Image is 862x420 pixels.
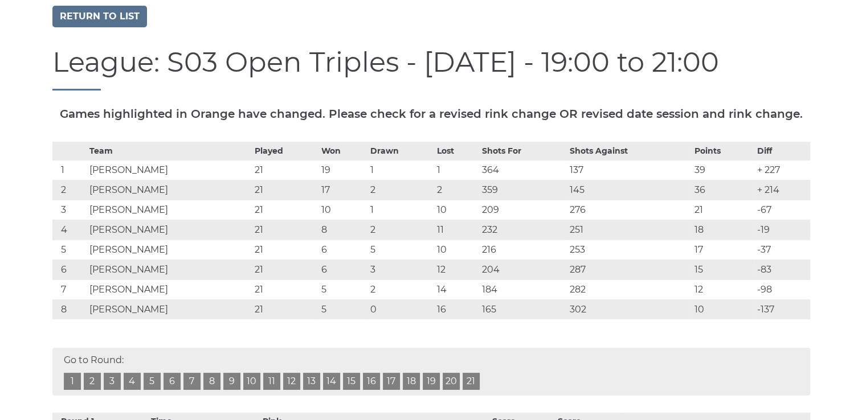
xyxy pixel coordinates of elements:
[87,240,251,260] td: [PERSON_NAME]
[754,160,810,180] td: + 227
[52,299,87,319] td: 8
[479,142,567,160] th: Shots For
[87,160,251,180] td: [PERSON_NAME]
[479,180,567,200] td: 359
[692,260,754,279] td: 15
[479,200,567,220] td: 209
[252,220,318,240] td: 21
[252,279,318,299] td: 21
[318,142,367,160] th: Won
[87,200,251,220] td: [PERSON_NAME]
[318,220,367,240] td: 8
[203,373,220,390] a: 8
[479,240,567,260] td: 216
[434,220,479,240] td: 11
[252,240,318,260] td: 21
[479,260,567,279] td: 204
[692,180,754,200] td: 36
[692,220,754,240] td: 18
[434,299,479,319] td: 16
[567,200,692,220] td: 276
[434,200,479,220] td: 10
[87,260,251,279] td: [PERSON_NAME]
[567,299,692,319] td: 302
[318,260,367,279] td: 6
[383,373,400,390] a: 17
[367,299,434,319] td: 0
[104,373,121,390] a: 3
[367,260,434,279] td: 3
[479,160,567,180] td: 364
[52,220,87,240] td: 4
[52,279,87,299] td: 7
[243,373,260,390] a: 10
[252,260,318,279] td: 21
[144,373,161,390] a: 5
[443,373,460,390] a: 20
[367,279,434,299] td: 2
[318,160,367,180] td: 19
[252,142,318,160] th: Played
[567,260,692,279] td: 287
[434,240,479,260] td: 10
[692,142,754,160] th: Points
[318,299,367,319] td: 5
[479,220,567,240] td: 232
[164,373,181,390] a: 6
[252,180,318,200] td: 21
[423,373,440,390] a: 19
[692,160,754,180] td: 39
[367,200,434,220] td: 1
[403,373,420,390] a: 18
[754,200,810,220] td: -67
[567,180,692,200] td: 145
[318,200,367,220] td: 10
[124,373,141,390] a: 4
[434,260,479,279] td: 12
[363,373,380,390] a: 16
[87,299,251,319] td: [PERSON_NAME]
[303,373,320,390] a: 13
[52,47,810,90] h1: League: S03 Open Triples - [DATE] - 19:00 to 21:00
[479,279,567,299] td: 184
[252,160,318,180] td: 21
[52,108,810,120] h5: Games highlighted in Orange have changed. Please check for a revised rink change OR revised date ...
[434,160,479,180] td: 1
[692,279,754,299] td: 12
[318,240,367,260] td: 6
[367,180,434,200] td: 2
[87,220,251,240] td: [PERSON_NAME]
[52,6,147,27] a: Return to list
[318,279,367,299] td: 5
[223,373,240,390] a: 9
[754,240,810,260] td: -37
[434,142,479,160] th: Lost
[87,142,251,160] th: Team
[252,299,318,319] td: 21
[87,279,251,299] td: [PERSON_NAME]
[567,220,692,240] td: 251
[463,373,480,390] a: 21
[567,279,692,299] td: 282
[754,220,810,240] td: -19
[754,299,810,319] td: -137
[692,200,754,220] td: 21
[52,348,810,396] div: Go to Round:
[754,180,810,200] td: + 214
[263,373,280,390] a: 11
[434,180,479,200] td: 2
[692,299,754,319] td: 10
[367,240,434,260] td: 5
[52,240,87,260] td: 5
[754,260,810,279] td: -83
[567,142,692,160] th: Shots Against
[52,180,87,200] td: 2
[318,180,367,200] td: 17
[367,142,434,160] th: Drawn
[343,373,360,390] a: 15
[87,180,251,200] td: [PERSON_NAME]
[367,220,434,240] td: 2
[64,373,81,390] a: 1
[567,160,692,180] td: 137
[754,279,810,299] td: -98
